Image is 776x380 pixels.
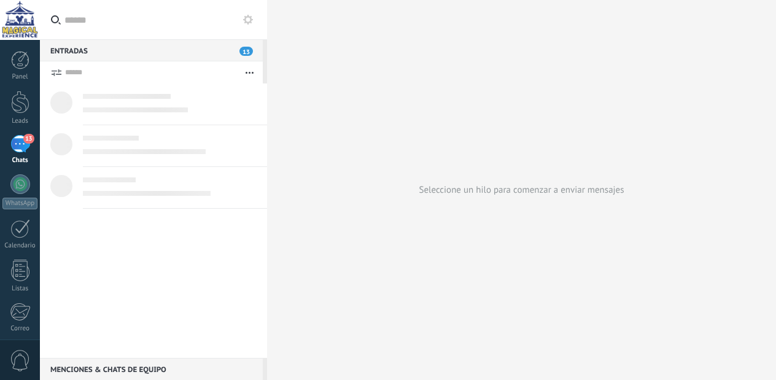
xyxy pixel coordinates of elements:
[40,358,263,380] div: Menciones & Chats de equipo
[2,325,38,333] div: Correo
[23,134,34,144] span: 13
[40,39,263,61] div: Entradas
[2,242,38,250] div: Calendario
[2,285,38,293] div: Listas
[2,73,38,81] div: Panel
[2,157,38,165] div: Chats
[2,117,38,125] div: Leads
[2,198,37,209] div: WhatsApp
[239,47,253,56] span: 13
